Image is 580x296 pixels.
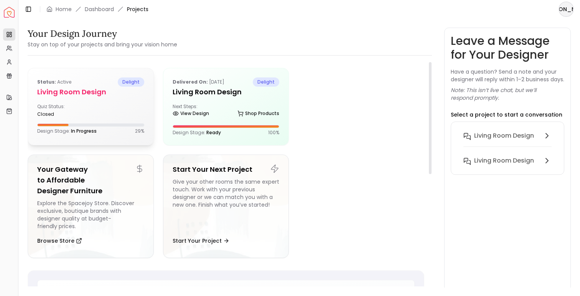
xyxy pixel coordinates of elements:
button: Living Room design [457,128,558,153]
p: 29 % [135,128,144,134]
button: Living Room Design [457,153,558,168]
div: Give your other rooms the same expert touch. Work with your previous designer or we can match you... [173,178,280,230]
span: delight [118,77,144,87]
nav: breadcrumb [46,5,148,13]
small: Stay on top of your projects and bring your vision home [28,41,177,48]
div: closed [37,111,87,117]
h3: Leave a Message for Your Designer [451,34,564,62]
h6: Living Room design [474,131,534,140]
h5: Living Room design [37,87,144,97]
b: Status: [37,79,56,85]
a: Dashboard [85,5,114,13]
span: Ready [206,129,221,136]
h5: Start Your Next Project [173,164,280,175]
a: Shop Products [237,108,279,119]
button: [PERSON_NAME] [559,2,574,17]
h6: Living Room Design [474,156,534,165]
img: Spacejoy Logo [4,7,15,18]
span: In Progress [71,128,97,134]
div: Quiz Status: [37,104,87,117]
p: Note: This isn’t live chat, but we’ll respond promptly. [451,86,564,102]
p: Select a project to start a conversation [451,111,562,118]
span: [PERSON_NAME] [559,2,573,16]
div: Next Steps: [173,104,280,119]
p: Have a question? Send a note and your designer will reply within 1–2 business days. [451,68,564,83]
span: Projects [127,5,148,13]
p: [DATE] [173,77,224,87]
div: Explore the Spacejoy Store. Discover exclusive, boutique brands with designer quality at budget-f... [37,199,144,230]
a: Start Your Next ProjectGive your other rooms the same expert touch. Work with your previous desig... [163,155,289,258]
b: Delivered on: [173,79,208,85]
button: Browse Store [37,233,82,248]
p: Design Stage: [37,128,97,134]
p: active [37,77,71,87]
a: Spacejoy [4,7,15,18]
span: delight [253,77,279,87]
button: Start Your Project [173,233,229,248]
h5: Living Room Design [173,87,280,97]
a: Your Gateway to Affordable Designer FurnitureExplore the Spacejoy Store. Discover exclusive, bout... [28,155,154,258]
h3: Your Design Journey [28,28,177,40]
a: Home [56,5,72,13]
a: View Design [173,108,209,119]
p: Design Stage: [173,130,221,136]
p: 100 % [268,130,279,136]
h5: Your Gateway to Affordable Designer Furniture [37,164,144,196]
